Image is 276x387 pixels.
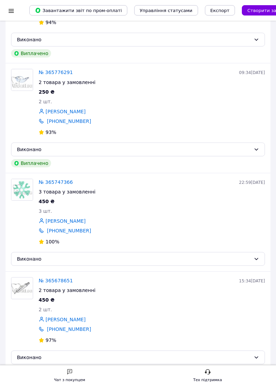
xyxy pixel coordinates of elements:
[47,228,91,233] a: [PHONE_NUMBER]
[39,89,55,95] span: 250 ₴
[205,5,235,15] button: Експорт
[39,208,52,214] span: 3 шт.
[46,337,56,343] span: 97%
[17,146,251,153] div: Виконано
[39,70,73,75] a: № 365776291
[193,377,222,384] div: Тех підтримка
[46,239,59,244] span: 100%
[11,280,33,296] img: Фото товару
[39,278,73,283] a: № 365678651
[134,5,198,15] button: Управління статусами
[11,179,33,200] img: Фото товару
[17,354,251,361] div: Виконано
[210,8,230,13] span: Експорт
[46,108,86,115] a: [PERSON_NAME]
[46,316,86,323] a: [PERSON_NAME]
[11,159,51,167] div: Виплачено
[239,180,265,185] span: 22:59[DATE]
[11,277,33,299] a: Фото товару
[39,297,55,303] span: 450 ₴
[11,49,51,57] div: Виплачено
[39,188,265,195] div: 3 товара у замовленні
[35,7,122,13] span: Завантажити звіт по пром-оплаті
[239,279,265,283] span: 15:34[DATE]
[39,199,55,204] span: 450 ₴
[39,179,73,185] a: № 365747366
[17,255,251,263] div: Виконано
[239,70,265,75] span: 09:34[DATE]
[47,118,91,124] a: [PHONE_NUMBER]
[46,129,56,135] span: 93%
[17,36,251,43] div: Виконано
[46,20,56,25] span: 94%
[39,287,265,294] div: 2 товара у замовленні
[39,99,52,104] span: 2 шт.
[11,69,33,91] img: Фото товару
[54,377,85,384] div: Чат з покупцем
[46,218,86,224] a: [PERSON_NAME]
[47,326,91,332] a: [PHONE_NUMBER]
[140,8,193,13] span: Управління статусами
[39,307,52,312] span: 2 шт.
[29,5,127,15] button: Завантажити звіт по пром-оплаті
[39,79,265,86] div: 2 товара у замовленні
